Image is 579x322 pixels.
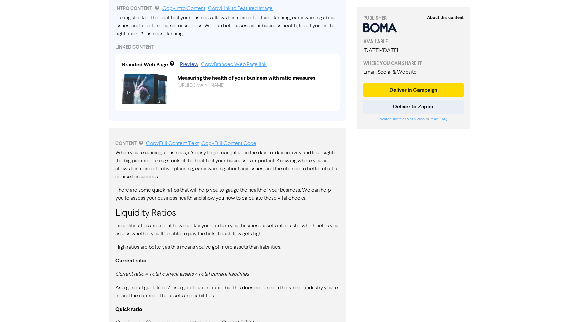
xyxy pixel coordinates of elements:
div: INTRO CONTENT [115,5,340,13]
div: Measuring the health of your business with ratio measures [172,74,338,82]
em: Current ratio = Total current assets / Total current liabilities [115,272,249,277]
div: or [363,116,464,123]
div: LINKED CONTENT [115,44,340,51]
strong: About this content [427,15,464,20]
a: Copy Full Content Code [201,141,256,146]
div: AVAILABLE [363,38,464,45]
a: Copy Link to Featured Image [208,6,273,11]
p: High ratios are better, as this means you’ve got more assets than liabilities. [115,243,340,251]
div: Branded Web Page [122,61,168,69]
a: read FAQ [430,117,447,122]
p: Liquidity ratios are about how quickly you can turn your business assets into cash - which helps ... [115,222,340,238]
div: https://public2.bomamarketing.com/cp/7sO4lZ9i3gpPuil10qESMJ?sa=JDr9FRFp [172,82,338,89]
button: Deliver in Campaign [363,83,464,97]
p: There are some quick ratios that will help you to gauge the health of your business. We can help ... [115,186,340,203]
div: CONTENT [115,140,340,148]
div: PUBLISHER [363,15,464,22]
a: [URL][DOMAIN_NAME] [177,83,225,88]
a: Copy Intro Content [162,6,205,11]
div: Taking stock of the health of your business allows for more effective planning, early warning abo... [115,14,340,38]
a: Preview [180,62,198,67]
a: Watch short Zapier video [380,117,425,122]
h3: Liquidity Ratios [115,208,340,219]
strong: Current ratio [115,257,147,264]
p: When you’re running a business, it’s easy to get caught up in the day-to-day activity and lose si... [115,149,340,181]
iframe: Chat Widget [545,290,579,322]
button: Deliver to Zapier [363,100,464,114]
div: [DATE] - [DATE] [363,47,464,55]
div: Email, Social & Website [363,68,464,76]
p: As a general guideline, 2:1 is a good current ratio, but this does depend on the kind of industry... [115,284,340,300]
div: WHERE YOU CAN SHARE IT [363,60,464,67]
a: Copy Branded Web Page link [201,62,267,67]
a: Copy Full Content Text [146,141,199,146]
strong: Quick ratio [115,306,142,313]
